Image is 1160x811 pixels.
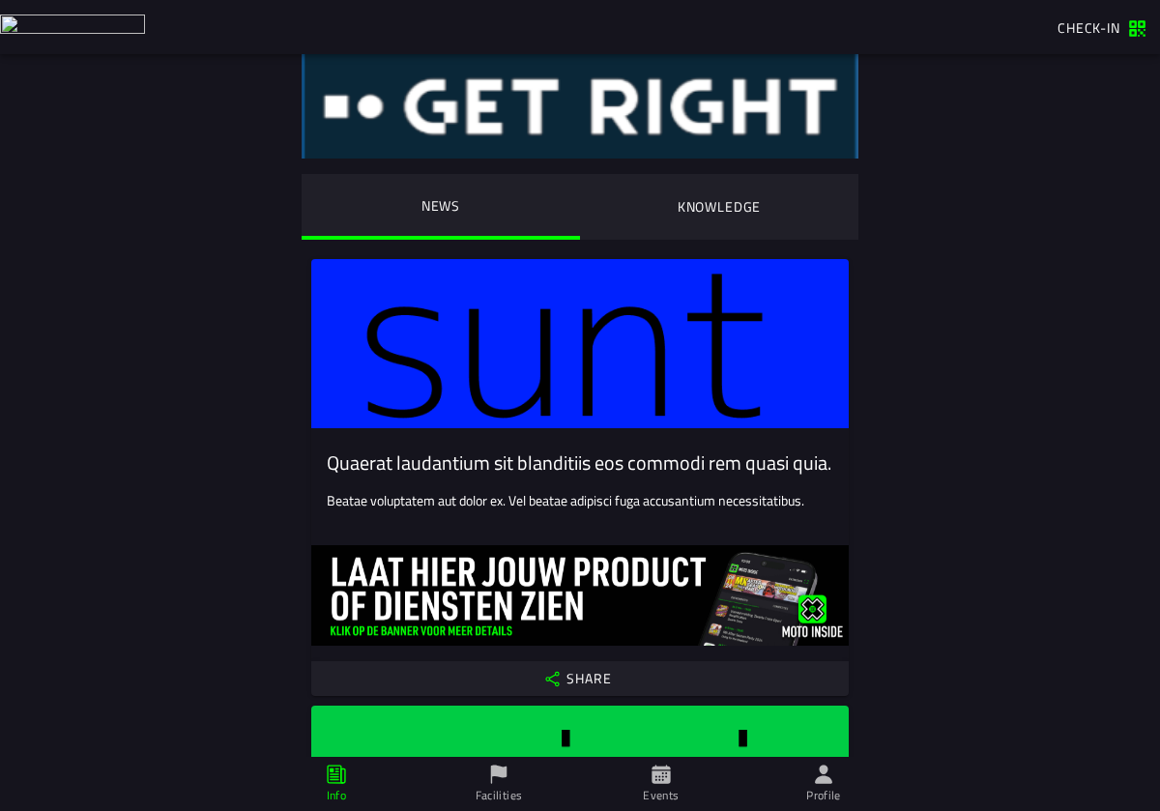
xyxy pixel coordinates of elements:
[311,661,849,696] ion-button: Share
[643,787,679,804] ion-label: Events
[311,545,849,646] img: dzP2QuoDuD6l9ZjiKoDZgb9oYTMx2Zj5IGHeBL2d.png
[476,787,523,804] ion-label: Facilities
[302,54,858,159] img: dzP2QuoDuD6l9ZjiKoDZgb9oYTMx2Zj5IGHeBL2s.png
[327,490,833,510] p: Beatae voluptatem aut dolor ex. Vel beatae adipisci fuga accusantium necessitatibus.
[1048,11,1156,43] a: Check-in
[806,787,841,804] ion-label: Profile
[311,259,849,428] img: Card image
[327,787,346,804] ion-label: Info
[1058,17,1120,38] span: Check-in
[327,451,833,475] ion-card-title: Quaerat laudantium sit blanditiis eos commodi rem quasi quia.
